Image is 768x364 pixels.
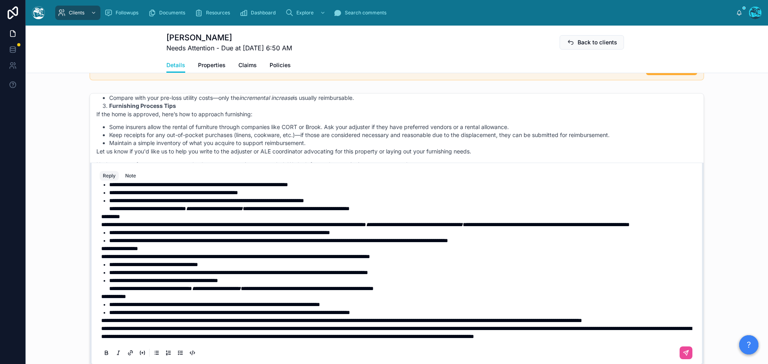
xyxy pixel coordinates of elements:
div: Note [125,173,136,179]
span: Followups [116,10,138,16]
span: Back to clients [578,38,617,46]
strong: Furnishing Process Tips [109,102,176,109]
a: Policies [270,58,291,74]
a: Claims [238,58,257,74]
a: Followups [102,6,144,20]
button: Reply [100,171,119,181]
span: Dashboard [251,10,276,16]
h1: [PERSON_NAME] [166,32,292,43]
a: Documents [146,6,191,20]
li: Some insurers allow the rental of furniture through companies like CORT or Brook. Ask your adjust... [109,123,697,131]
span: Properties [198,61,226,69]
div: scrollable content [51,4,736,22]
li: Maintain a simple inventory of what you acquire to support reimbursement. [109,139,697,147]
a: Dashboard [237,6,281,20]
span: Needs Attention - Due at [DATE] 6:50 AM [166,43,292,53]
a: Details [166,58,185,73]
p: Update us as often as necessary and ask as many questions as needed. We look forward to continuin... [96,160,697,169]
button: Back to clients [560,35,624,50]
span: Claims [238,61,257,69]
a: Clients [55,6,100,20]
li: Compare with your pre-loss utility costs—only the is usually reimbursable. [109,94,697,102]
span: Documents [159,10,185,16]
button: Note [122,171,139,181]
span: Clients [69,10,84,16]
a: Explore [283,6,330,20]
a: Search comments [331,6,392,20]
em: incremental increase [239,94,293,101]
p: Let us know if you'd like us to help you write to the adjuster or ALE coordinator advocating for ... [96,147,697,155]
button: ? [739,335,758,354]
a: Resources [192,6,236,20]
p: If the home is approved, here’s how to approach furnishing: [96,110,697,118]
span: Details [166,61,185,69]
img: App logo [32,6,45,19]
span: Resources [206,10,230,16]
li: Keep receipts for any out-of-pocket purchases (linens, cookware, etc.)—if those are considered ne... [109,131,697,139]
a: Properties [198,58,226,74]
span: Search comments [345,10,386,16]
span: Explore [296,10,314,16]
span: Policies [270,61,291,69]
